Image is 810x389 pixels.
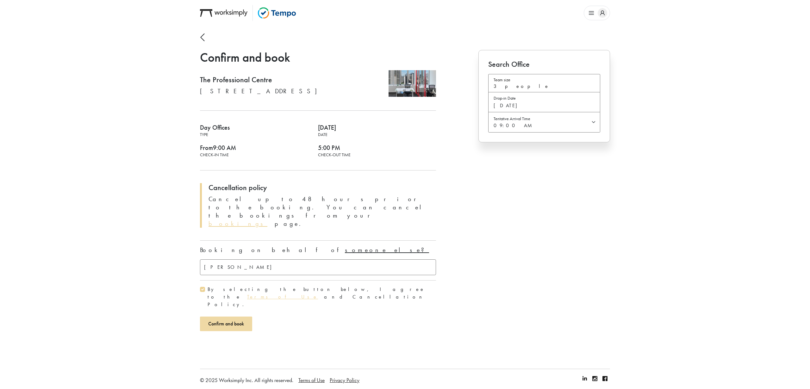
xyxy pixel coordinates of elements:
span: Day Offices [200,123,318,132]
span: Confirm and book [208,320,244,327]
button: Confirm and book [200,317,252,331]
u: someone else? [345,246,429,254]
label: consent [208,286,436,308]
input: Please enter the name of the other person [200,259,436,275]
span: Date [318,132,436,137]
span: 5:00 PM [318,144,436,152]
span: [DATE] [318,123,436,132]
h4: Search Office [488,60,600,69]
h4: Cancellation policy [209,183,436,192]
p: Cancel up to 48 hours prior to the booking. You can cancel the bookings from your page. [209,195,436,228]
span: Check-in time [200,152,318,157]
a: bookings [209,219,267,228]
a: Privacy Policy [330,377,359,384]
span: Check-out time [318,152,436,157]
input: consent [200,287,205,292]
span: © 2025 Worksimply Inc. All rights reserved. [200,377,293,384]
h1: Confirm and book [200,50,436,65]
a: Terms of Use [247,293,318,300]
span: From 9:00 AM [200,144,318,152]
p: Booking on behalf of [200,246,429,254]
span: Type [200,132,318,137]
a: Terms of Use [298,377,325,384]
img: Worksimply [200,9,247,17]
h4: The Professional Centre [200,75,322,84]
p: [STREET_ADDRESS] [200,87,322,95]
